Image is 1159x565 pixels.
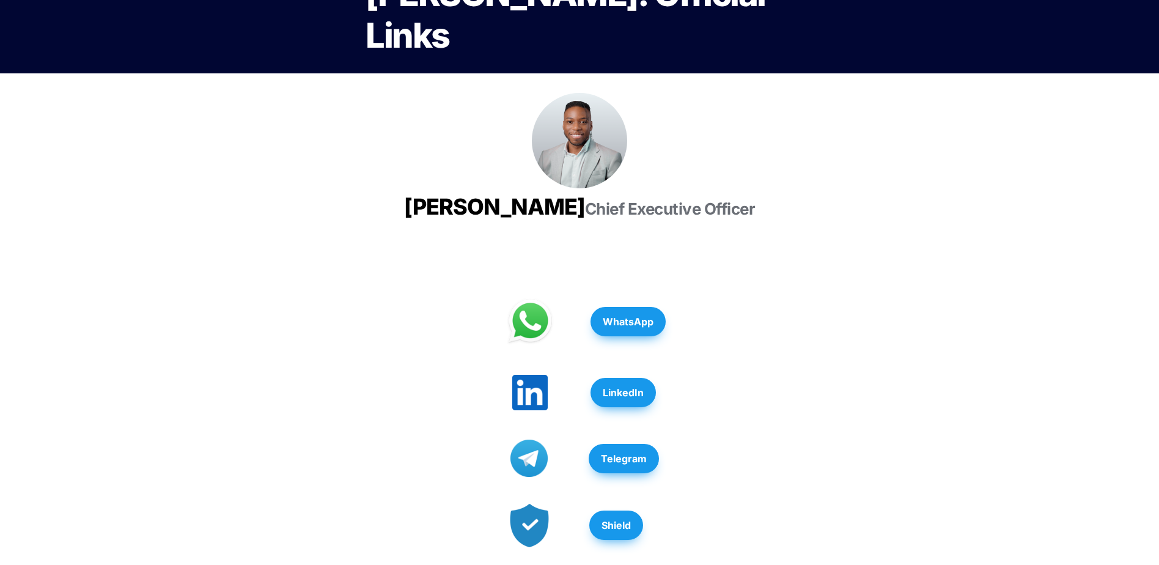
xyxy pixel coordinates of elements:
strong: WhatsApp [603,316,653,328]
a: Shield [589,504,643,546]
strong: Telegram [601,452,647,465]
a: Telegram [589,438,659,479]
strong: LinkedIn [603,386,644,399]
button: WhatsApp [591,307,666,336]
button: Shield [589,511,643,540]
a: LinkedIn [591,372,656,413]
a: WhatsApp [591,301,666,342]
strong: Shield [602,519,631,531]
span: Chief Executive Officer [585,199,756,218]
button: LinkedIn [591,378,656,407]
button: Telegram [589,444,659,473]
span: [PERSON_NAME] [404,193,585,220]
